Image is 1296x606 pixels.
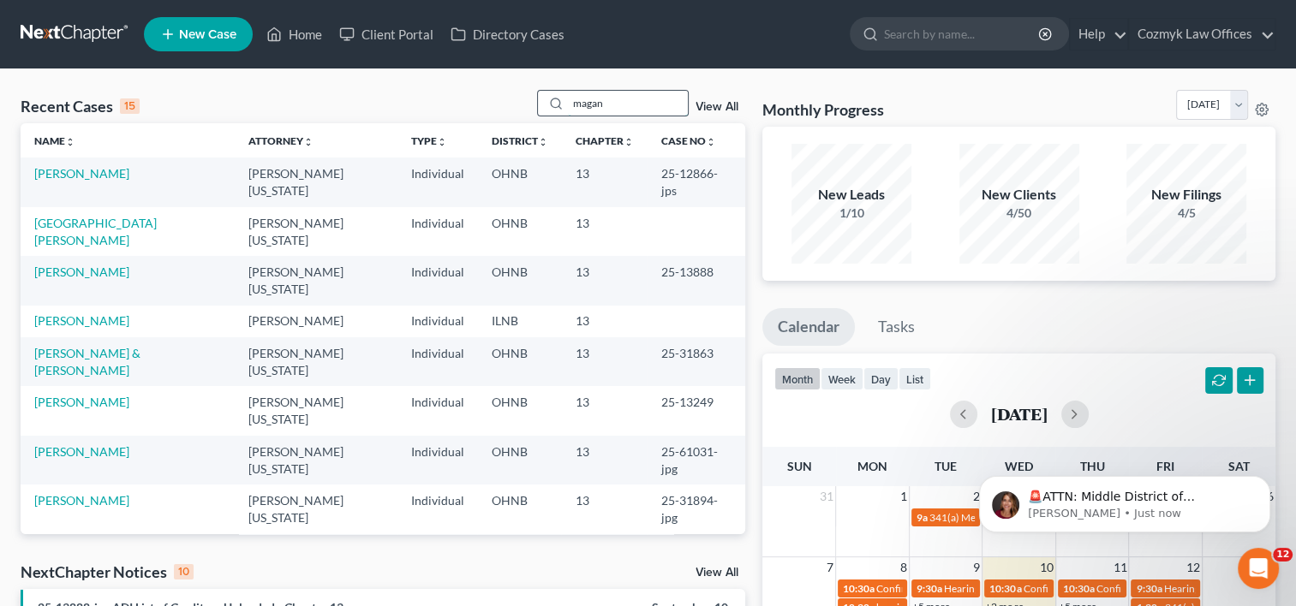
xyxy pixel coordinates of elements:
[1136,582,1162,595] span: 9:30a
[1063,582,1095,595] span: 10:30a
[477,386,561,435] td: OHNB
[477,306,561,337] td: ILNB
[705,137,715,147] i: unfold_more
[397,436,477,484] td: Individual
[1129,19,1275,50] a: Cozmyk Law Offices
[397,207,477,256] td: Individual
[1126,185,1246,205] div: New Filings
[647,386,745,435] td: 25-13249
[561,484,647,533] td: 13
[762,308,855,346] a: Calendar
[917,511,928,524] span: 9a
[397,484,477,533] td: Individual
[537,137,547,147] i: unfold_more
[397,256,477,305] td: Individual
[791,185,911,205] div: New Leads
[899,367,931,390] button: list
[863,308,930,346] a: Tasks
[935,459,957,473] span: Tue
[825,557,835,578] span: 7
[174,564,194,579] div: 10
[34,313,129,328] a: [PERSON_NAME]
[899,557,909,578] span: 8
[660,134,715,147] a: Case Nounfold_more
[234,207,397,256] td: [PERSON_NAME][US_STATE]
[179,28,236,41] span: New Case
[989,582,1021,595] span: 10:30a
[397,337,477,386] td: Individual
[568,91,688,116] input: Search by name...
[234,256,397,305] td: [PERSON_NAME][US_STATE]
[477,534,561,583] td: OHNB
[561,337,647,386] td: 13
[762,99,884,120] h3: Monthly Progress
[1111,557,1128,578] span: 11
[397,306,477,337] td: Individual
[959,205,1079,222] div: 4/50
[477,256,561,305] td: OHNB
[234,436,397,484] td: [PERSON_NAME][US_STATE]
[234,484,397,533] td: [PERSON_NAME][US_STATE]
[561,436,647,484] td: 13
[647,256,745,305] td: 25-13888
[575,134,633,147] a: Chapterunfold_more
[234,157,397,206] td: [PERSON_NAME][US_STATE]
[397,534,477,583] td: Individual
[696,567,738,579] a: View All
[21,96,140,116] div: Recent Cases
[34,264,129,279] a: [PERSON_NAME]
[953,440,1296,560] iframe: Intercom notifications message
[561,256,647,305] td: 13
[561,386,647,435] td: 13
[34,346,140,377] a: [PERSON_NAME] & [PERSON_NAME]
[410,134,446,147] a: Typeunfold_more
[863,367,899,390] button: day
[477,207,561,256] td: OHNB
[917,582,942,595] span: 9:30a
[331,19,442,50] a: Client Portal
[436,137,446,147] i: unfold_more
[623,137,633,147] i: unfold_more
[561,306,647,337] td: 13
[696,101,738,113] a: View All
[1070,19,1127,50] a: Help
[929,511,1151,524] span: 341(a) Meeting of Creditors for [PERSON_NAME]
[248,134,313,147] a: Attorneyunfold_more
[1096,582,1293,595] span: Confirmation Hearing for [PERSON_NAME]
[258,19,331,50] a: Home
[791,205,911,222] div: 1/10
[944,582,1078,595] span: Hearing for [PERSON_NAME]
[302,137,313,147] i: unfold_more
[65,137,75,147] i: unfold_more
[234,306,397,337] td: [PERSON_NAME]
[959,185,1079,205] div: New Clients
[818,486,835,507] span: 31
[234,534,397,583] td: [PERSON_NAME][US_STATE]
[1023,582,1219,595] span: Confirmation Hearing for [PERSON_NAME]
[647,337,745,386] td: 25-31863
[647,534,745,583] td: 25-12294
[34,444,129,459] a: [PERSON_NAME]
[34,166,129,181] a: [PERSON_NAME]
[821,367,863,390] button: week
[397,386,477,435] td: Individual
[561,157,647,206] td: 13
[34,216,157,247] a: [GEOGRAPHIC_DATA][PERSON_NAME]
[34,493,129,508] a: [PERSON_NAME]
[774,367,821,390] button: month
[647,484,745,533] td: 25-31894-jpg
[1038,557,1055,578] span: 10
[899,486,909,507] span: 1
[34,395,129,409] a: [PERSON_NAME]
[843,582,875,595] span: 10:30a
[876,582,1072,595] span: Confirmation Hearing for [PERSON_NAME]
[857,459,887,473] span: Mon
[397,157,477,206] td: Individual
[234,386,397,435] td: [PERSON_NAME][US_STATE]
[477,337,561,386] td: OHNB
[1185,557,1202,578] span: 12
[647,436,745,484] td: 25-61031-jpg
